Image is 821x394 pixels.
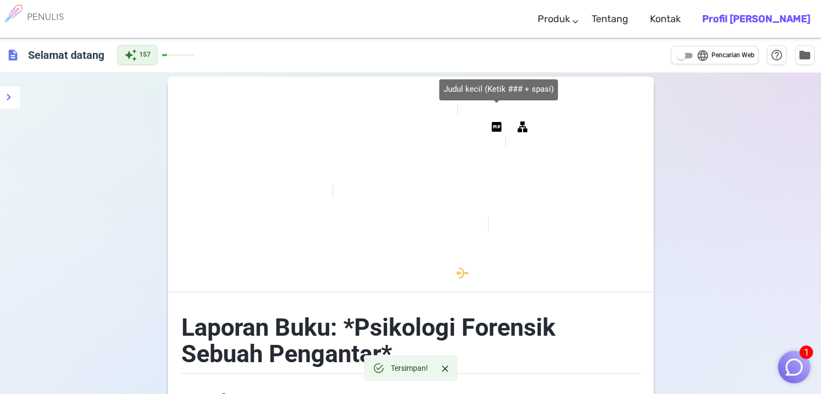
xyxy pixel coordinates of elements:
font: Kontak [650,13,681,25]
a: Kontak [650,3,681,35]
font: Selamat datang [28,49,104,62]
font: hapus_sapu [503,267,633,280]
font: salinan konten [234,235,406,248]
font: 1 [804,347,809,358]
font: format_daftar_berpoin [189,169,461,182]
font: Judul kecil (Ketik ### + spasi) [444,84,554,94]
span: auto_awesome [124,49,137,62]
font: kode [276,187,328,200]
font: Profil [PERSON_NAME] [702,13,810,25]
font: Pencarian Web [711,51,755,59]
font: Laporan Buku: *Psikologi Forensik Sebuah Pengantar* [181,313,561,369]
font: penampilan_3 [438,120,555,133]
font: format_ratakan_tengah [279,202,551,215]
font: Tersimpan! [391,364,428,372]
font: format_daftar_bernomor [272,153,557,166]
font: Tentang [592,13,628,25]
button: 1 [778,351,810,383]
font: PENULIS [27,11,64,23]
font: format_miring [408,87,576,100]
font: terlihat_dua [275,120,430,133]
font: format_rata_kiri [345,187,553,200]
font: format_bergaris bawah [191,105,453,118]
span: help_outline [770,49,783,62]
font: Produk [538,13,570,25]
a: Produk [538,3,570,35]
span: description [6,49,19,62]
button: Menutup [437,361,453,377]
font: daftar periksa [469,169,641,182]
font: 157 [139,51,151,58]
a: Profil [PERSON_NAME] [702,3,810,35]
font: format_rata_kanan [263,220,484,233]
font: posting_tambah [414,235,595,248]
span: folder [798,49,811,62]
font: terlihat_satu [470,105,639,118]
font: format_tebal [245,87,400,100]
a: Tentang [592,3,628,35]
button: Kelola Dokumen [795,45,815,65]
font: perbaikan_otomatis_tinggi [253,251,576,264]
img: Tutup obrolan [784,357,804,377]
font: unduh [501,220,566,233]
font: tambahkan_foto_alternatif [197,267,495,280]
button: Bantuan & Pintasan [767,45,786,65]
span: language [696,49,709,62]
h6: Klik untuk mengedit judul [24,44,108,66]
font: format_kutipan [320,138,501,151]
